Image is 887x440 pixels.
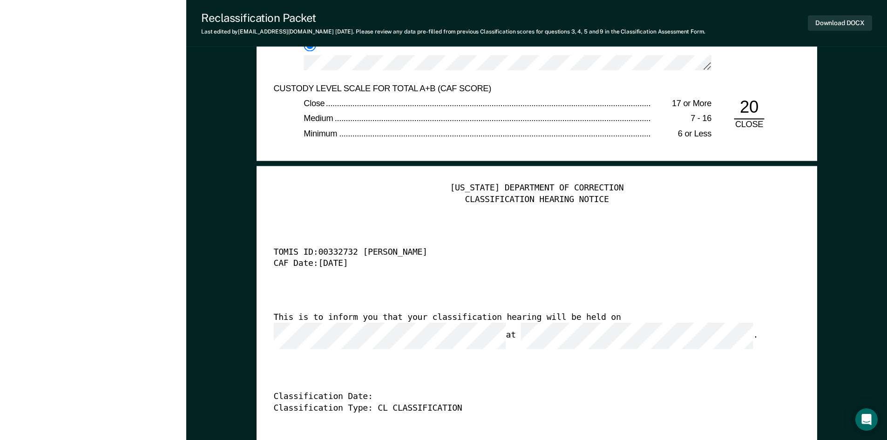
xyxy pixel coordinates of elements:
[273,183,800,194] div: [US_STATE] DEPARTMENT OF CORRECTION
[304,129,339,138] span: Minimum
[273,258,773,270] div: CAF Date: [DATE]
[273,83,681,95] div: CUSTODY LEVEL SCALE FOR TOTAL A+B (CAF SCORE)
[855,408,878,431] div: Open Intercom Messenger
[201,11,705,25] div: Reclassification Packet
[273,194,800,205] div: CLASSIFICATION HEARING NOTICE
[201,28,705,35] div: Last edited by [EMAIL_ADDRESS][DOMAIN_NAME] . Please review any data pre-filled from previous Cla...
[273,403,773,414] div: Classification Type: CL CLASSIFICATION
[651,114,711,125] div: 7 - 16
[734,97,764,120] div: 20
[808,15,872,31] button: Download DOCX
[651,99,711,110] div: 17 or More
[651,129,711,140] div: 6 or Less
[304,99,326,108] span: Close
[273,312,773,349] div: This is to inform you that your classification hearing will be held on at .
[304,114,335,123] span: Medium
[726,120,772,131] div: CLOSE
[273,392,773,403] div: Classification Date:
[335,28,353,35] span: [DATE]
[320,39,367,48] span: Two or More
[273,247,773,258] div: TOMIS ID: 00332732 [PERSON_NAME]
